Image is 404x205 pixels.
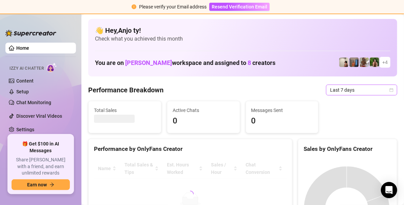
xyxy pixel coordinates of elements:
a: Chat Monitoring [16,100,51,105]
a: Settings [16,127,34,132]
span: Izzy AI Chatter [9,65,44,72]
a: Setup [16,89,29,94]
span: arrow-right [50,182,54,187]
span: 0 [251,115,313,128]
h4: 👋 Hey, Anjo ty ! [95,26,390,35]
span: Last 7 days [330,85,393,95]
h4: Performance Breakdown [88,85,163,95]
div: Performance by OnlyFans Creator [94,144,287,154]
span: Check what you achieved this month [95,35,390,43]
img: AI Chatter [46,63,57,72]
img: Ralphy [339,58,349,67]
a: Content [16,78,34,84]
div: Please verify your Email address [139,3,207,10]
span: loading [186,190,194,199]
span: Resend Verification Email [212,4,267,9]
a: Discover Viral Videos [16,113,62,119]
h1: You are on workspace and assigned to creators [95,59,275,67]
img: Wayne [349,58,359,67]
div: Open Intercom Messenger [381,182,397,198]
span: + 4 [382,59,388,66]
img: Nathaniel [370,58,379,67]
button: Resend Verification Email [209,3,270,11]
span: 0 [173,115,234,128]
span: 🎁 Get $100 in AI Messages [12,141,70,154]
span: Share [PERSON_NAME] with a friend, and earn unlimited rewards [12,157,70,177]
div: Sales by OnlyFans Creator [304,144,391,154]
img: Nathaniel [360,58,369,67]
span: 8 [248,59,251,66]
span: Messages Sent [251,107,313,114]
a: Home [16,45,29,51]
button: Earn nowarrow-right [12,179,70,190]
span: [PERSON_NAME] [125,59,172,66]
span: Earn now [27,182,47,187]
img: logo-BBDzfeDw.svg [5,30,56,37]
span: exclamation-circle [132,4,136,9]
span: Total Sales [94,107,156,114]
span: calendar [389,88,393,92]
span: Active Chats [173,107,234,114]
